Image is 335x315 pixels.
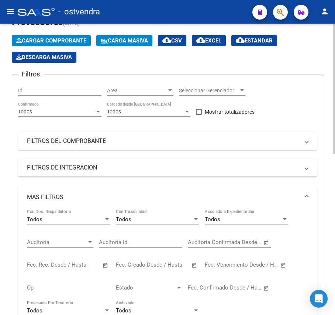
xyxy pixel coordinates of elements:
mat-icon: person [320,7,329,16]
button: Descarga Masiva [12,52,76,63]
input: Fecha fin [224,239,260,246]
mat-expansion-panel-header: FILTROS DEL COMPROBANTE [18,132,317,150]
span: Auditoría [27,239,87,246]
span: Mostrar totalizadores [205,107,255,116]
div: Open Intercom Messenger [310,290,328,308]
span: Todos [27,216,42,223]
mat-icon: cloud_download [162,36,171,45]
span: Todos [18,109,32,114]
button: Open calendar [101,261,110,270]
button: CSV [158,35,186,46]
mat-icon: cloud_download [196,36,205,45]
span: Todos [27,307,42,314]
mat-expansion-panel-header: FILTROS DE INTEGRACION [18,159,317,177]
span: Carga Masiva [101,37,148,44]
mat-icon: menu [6,7,15,16]
button: Open calendar [262,284,271,292]
span: Estandar [236,37,273,44]
span: - ostvendra [58,4,100,20]
mat-expansion-panel-header: MAS FILTROS [18,185,317,209]
input: Fecha fin [241,261,277,268]
span: Descarga Masiva [16,54,72,61]
input: Fecha inicio [205,261,235,268]
span: Cargar Comprobante [16,37,86,44]
button: Open calendar [262,239,271,247]
button: EXCEL [192,35,226,46]
app-download-masive: Descarga masiva de comprobantes (adjuntos) [12,52,76,63]
span: Estado [116,284,176,291]
button: Open calendar [279,261,288,270]
span: CSV [162,37,182,44]
input: Fecha inicio [116,261,146,268]
span: Seleccionar Gerenciador [179,88,239,94]
h3: Filtros [18,69,44,79]
input: Fecha fin [63,261,99,268]
mat-panel-title: FILTROS DE INTEGRACION [27,164,299,172]
button: Open calendar [190,261,199,270]
mat-icon: cloud_download [236,36,245,45]
span: Todos [116,216,131,223]
button: Estandar [231,35,277,46]
span: Area [107,88,167,94]
span: Todos [205,216,220,223]
input: Fecha inicio [27,261,57,268]
button: Cargar Comprobante [12,35,91,46]
input: Fecha inicio [188,239,218,246]
input: Fecha inicio [188,284,218,291]
button: Carga Masiva [96,35,152,46]
span: EXCEL [196,37,221,44]
mat-panel-title: MAS FILTROS [27,193,299,201]
span: Todos [116,307,131,314]
span: Todos [107,109,121,114]
input: Fecha fin [152,261,188,268]
input: Fecha fin [224,284,260,291]
mat-panel-title: FILTROS DEL COMPROBANTE [27,137,299,145]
